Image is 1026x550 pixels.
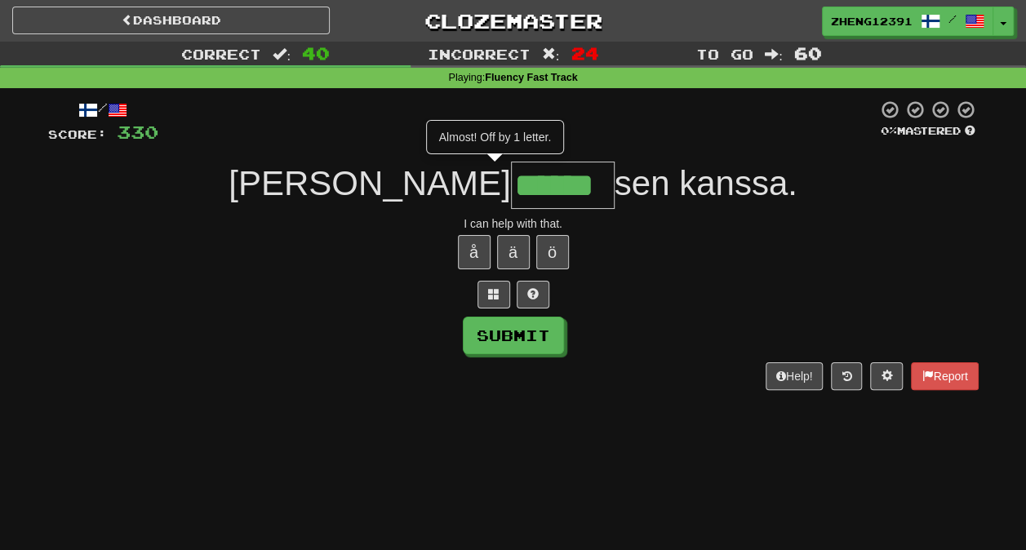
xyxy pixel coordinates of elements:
span: zheng12391 [831,14,913,29]
button: å [458,235,491,269]
button: Switch sentence to multiple choice alt+p [477,281,510,308]
button: Submit [463,317,564,354]
a: Clozemaster [354,7,672,35]
a: zheng12391 / [822,7,993,36]
span: 330 [117,122,158,142]
span: Incorrect [428,46,531,62]
button: ä [497,235,530,269]
span: Almost! Off by 1 letter. [439,131,551,144]
span: 0 % [881,124,897,137]
span: : [542,47,560,61]
span: Score: [48,127,107,141]
div: / [48,100,158,120]
span: 40 [302,43,330,63]
button: Help! [766,362,824,390]
button: Report [911,362,978,390]
strong: Fluency Fast Track [485,72,577,83]
span: : [273,47,291,61]
span: Correct [181,46,261,62]
a: Dashboard [12,7,330,34]
button: ö [536,235,569,269]
span: sen kanssa. [615,164,797,202]
span: / [948,13,957,24]
span: 60 [794,43,822,63]
div: Mastered [877,124,979,139]
span: : [765,47,783,61]
span: 24 [571,43,598,63]
span: To go [696,46,753,62]
div: I can help with that. [48,215,979,232]
button: Round history (alt+y) [831,362,862,390]
span: [PERSON_NAME] [229,164,510,202]
button: Single letter hint - you only get 1 per sentence and score half the points! alt+h [517,281,549,308]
